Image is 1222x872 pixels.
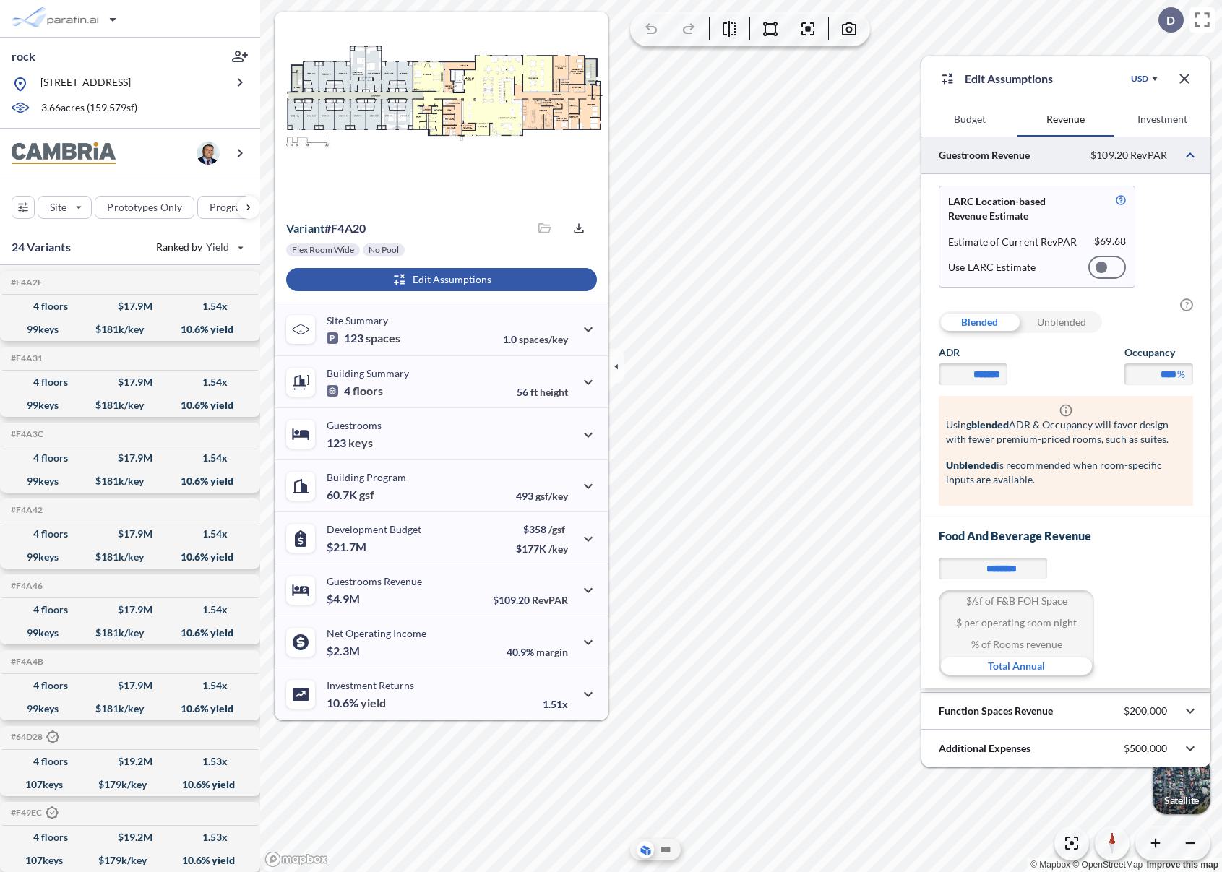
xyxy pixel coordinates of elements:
div: Total Annual [939,655,1094,677]
p: $358 [516,523,568,535]
span: RevPAR [532,594,568,606]
span: margin [536,646,568,658]
p: Guestrooms Revenue [327,575,422,587]
h5: Click to copy the code [8,581,43,591]
p: $4.9M [327,592,362,606]
span: Unblended [946,459,997,471]
h5: Click to copy the code [8,505,43,515]
p: Flex Room Wide [292,244,354,256]
p: Use LARC Estimate [948,261,1036,274]
label: Occupancy [1124,345,1193,360]
p: $200,000 [1124,704,1167,717]
p: Guestrooms [327,419,382,431]
img: BrandImage [12,142,116,165]
p: 123 [327,436,373,450]
span: /key [548,543,568,555]
p: 493 [516,490,568,502]
span: spaces/key [519,333,568,345]
p: 1.0 [503,333,568,345]
span: gsf [359,488,374,502]
label: ADR [939,345,1007,360]
a: Improve this map [1147,860,1218,870]
label: % [1177,367,1185,381]
p: Site [50,200,66,215]
p: $500,000 [1124,742,1167,755]
p: 60.7K [327,488,374,502]
p: rock [12,48,35,64]
p: $109.20 [493,594,568,606]
p: [STREET_ADDRESS] [40,75,131,93]
p: Net Operating Income [327,627,426,639]
span: height [540,386,568,398]
h5: Click to copy the code [8,807,59,820]
div: % of Rooms revenue [939,634,1094,655]
p: $ 69.68 [1094,235,1126,249]
p: Edit Assumptions [965,70,1053,87]
p: $21.7M [327,540,369,554]
span: Variant [286,221,324,235]
p: No Pool [369,244,399,256]
span: ? [1180,298,1193,311]
span: blended [971,418,1009,431]
p: Estimate of Current RevPAR [948,235,1077,249]
button: Site [38,196,92,219]
img: user logo [197,142,220,165]
span: ft [530,386,538,398]
div: $ per operating room night [939,612,1094,634]
a: OpenStreetMap [1072,860,1143,870]
span: /gsf [548,523,565,535]
p: Building Summary [327,367,409,379]
a: Mapbox [1030,860,1070,870]
button: Prototypes Only [95,196,194,219]
p: Building Program [327,471,406,483]
div: $/sf of F&B FOH Space [939,590,1094,612]
button: Switcher ImageSatellite [1153,756,1210,814]
p: Prototypes Only [107,200,182,215]
p: Development Budget [327,523,421,535]
p: Function Spaces Revenue [939,704,1053,718]
p: Additional Expenses [939,741,1030,756]
div: Blended [939,311,1020,333]
span: gsf/key [535,490,568,502]
a: Mapbox homepage [264,851,328,868]
h5: Click to copy the code [8,429,43,439]
p: 4 [327,384,383,398]
p: 3.66 acres ( 159,579 sf) [41,100,137,116]
p: # f4a20 [286,221,366,236]
p: Site Summary [327,314,388,327]
h5: Click to copy the code [8,731,59,744]
p: is recommended when room-specific inputs are available. [946,458,1186,487]
span: Yield [206,240,230,254]
p: D [1166,14,1175,27]
p: $177K [516,543,568,555]
p: 10.6% [327,696,386,710]
p: 56 [517,386,568,398]
button: Aerial View [637,841,654,858]
span: spaces [366,331,400,345]
p: Satellite [1164,795,1199,806]
button: Budget [921,102,1017,137]
span: keys [348,436,373,450]
h3: Food and Beverage Revenue [939,529,1193,543]
p: $2.3M [327,644,362,658]
div: USD [1131,73,1148,85]
p: 40.9% [507,646,568,658]
button: Ranked by Yield [145,236,253,259]
h5: Click to copy the code [8,353,43,363]
h5: Click to copy the code [8,277,43,288]
img: Switcher Image [1153,756,1210,814]
p: 123 [327,331,400,345]
span: floors [353,384,383,398]
p: Using ADR & Occupancy will favor design with fewer premium-priced rooms, such as suites. [946,418,1186,446]
button: Program [197,196,275,219]
h5: Click to copy the code [8,657,43,667]
p: 24 Variants [12,238,71,256]
button: Revenue [1017,102,1114,137]
p: 1.51x [543,698,568,710]
p: LARC Location-based Revenue Estimate [948,194,1082,223]
div: Unblended [1020,311,1102,333]
span: yield [361,696,386,710]
button: Edit Assumptions [286,268,597,291]
button: Site Plan [657,841,674,858]
p: Program [210,200,250,215]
